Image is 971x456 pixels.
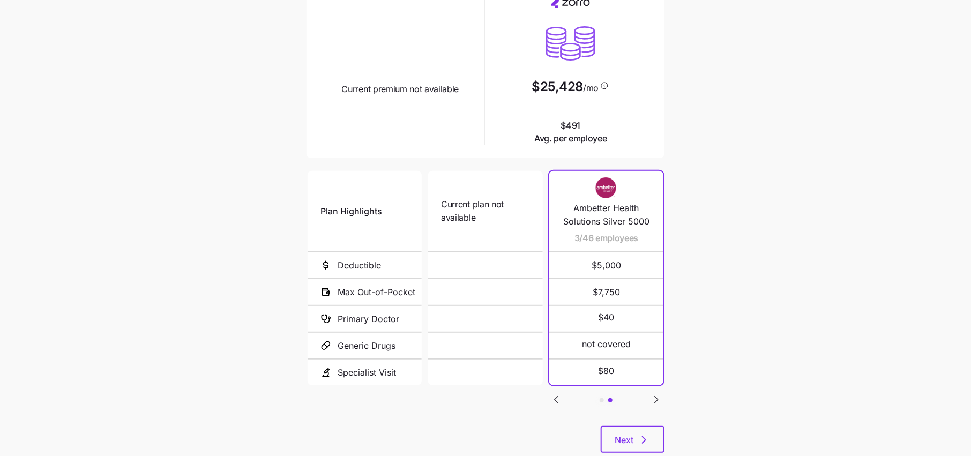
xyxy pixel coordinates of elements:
button: Next [601,426,664,453]
span: $25,428 [532,80,584,93]
span: Current premium not available [342,83,459,96]
span: Current plan not available [441,198,529,225]
span: $5,000 [562,252,651,278]
svg: Go to next slide [650,393,663,406]
span: Specialist Visit [338,366,396,379]
span: $40 [599,311,615,324]
span: Generic Drugs [338,339,395,353]
span: Ambetter Health Solutions Silver 5000 [562,201,651,228]
img: Carrier [585,177,628,198]
span: $80 [599,364,615,378]
span: $491 [534,119,607,146]
span: Avg. per employee [534,132,607,145]
svg: Go to previous slide [550,393,563,406]
button: Go to previous slide [549,393,563,407]
span: 3/46 employees [574,231,639,245]
button: Go to next slide [649,393,663,407]
span: Plan Highlights [320,205,382,218]
span: /mo [583,84,599,92]
span: Max Out-of-Pocket [338,286,415,299]
span: Deductible [338,259,381,272]
span: Next [615,433,633,446]
span: Primary Doctor [338,312,399,326]
span: not covered [582,338,631,351]
span: $7,750 [562,279,651,305]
